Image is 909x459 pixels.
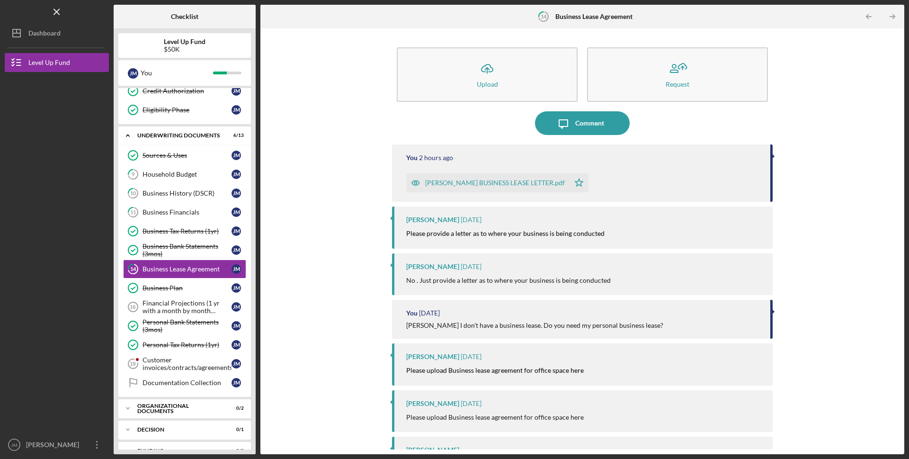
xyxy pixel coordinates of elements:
a: Business Bank Statements (3mos)JM [123,241,246,260]
div: J M [232,378,241,387]
div: You [406,309,418,317]
time: 2025-07-22 18:15 [461,353,481,360]
b: Business Lease Agreement [555,13,633,20]
div: J M [232,359,241,369]
a: 9Household BudgetJM [123,165,246,184]
a: 14Business Lease AgreementJM [123,260,246,279]
a: Credit AuthorizationJM [123,81,246,100]
b: Checklist [171,13,198,20]
tspan: 19 [130,361,135,367]
div: You [406,154,418,162]
div: Underwriting Documents [137,133,220,138]
div: J M [232,264,241,274]
div: 0 / 2 [227,405,244,411]
div: You [141,65,213,81]
div: [PERSON_NAME] [406,446,459,454]
tspan: 11 [130,209,136,216]
time: 2025-07-31 17:50 [461,216,481,224]
tspan: 16 [130,304,135,310]
mark: Please provide a letter as to where your business is being conducted [406,229,605,237]
button: Dashboard [5,24,109,43]
time: 2025-07-28 13:33 [461,263,481,270]
div: Business Plan [143,284,232,292]
a: 19Customer invoices/contracts/agreementsJM [123,354,246,373]
div: Business Financials [143,208,232,216]
div: Organizational Documents [137,403,220,414]
a: Documentation CollectionJM [123,373,246,392]
p: No . Just provide a letter as to where your business is being conducted [406,275,611,286]
div: Business Lease Agreement [143,265,232,273]
b: Level Up Fund [164,38,205,45]
div: J M [128,68,138,79]
div: J M [232,86,241,96]
button: Request [587,47,768,102]
div: [PERSON_NAME] [406,216,459,224]
time: 2025-07-28 07:55 [419,309,440,317]
text: JM [11,442,18,448]
p: Please upload Business lease agreement for office space here [406,412,584,423]
a: 16Financial Projections (1 yr with a month by month breakdown)JM [123,297,246,316]
div: Personal Tax Returns (1yr) [143,341,232,349]
div: $50K [164,45,205,53]
div: Customer invoices/contracts/agreements [143,356,232,371]
div: J M [232,283,241,293]
a: Business PlanJM [123,279,246,297]
tspan: 10 [130,190,136,197]
div: J M [232,189,241,198]
div: J M [232,170,241,179]
div: 0 / 1 [227,427,244,432]
div: Business Tax Returns (1yr) [143,227,232,235]
div: Dashboard [28,24,61,45]
div: [PERSON_NAME] [406,400,459,407]
div: Personal Bank Statements (3mos) [143,318,232,333]
div: 0 / 3 [227,448,244,454]
button: Comment [535,111,630,135]
tspan: 14 [541,13,547,19]
div: J M [232,321,241,331]
button: Level Up Fund [5,53,109,72]
div: Funding [137,448,220,454]
div: [PERSON_NAME] [406,353,459,360]
div: J M [232,245,241,255]
time: 2025-07-09 16:32 [461,400,481,407]
div: [PERSON_NAME] [24,435,85,457]
div: Upload [477,81,498,88]
div: J M [232,207,241,217]
div: [PERSON_NAME] [406,263,459,270]
a: Personal Tax Returns (1yr)JM [123,335,246,354]
div: Comment [575,111,604,135]
a: Business Tax Returns (1yr)JM [123,222,246,241]
div: Business Bank Statements (3mos) [143,243,232,258]
button: Upload [397,47,578,102]
div: Decision [137,427,220,432]
button: [PERSON_NAME] BUSINESS LEASE LETTER.pdf [406,173,588,192]
div: Business History (DSCR) [143,189,232,197]
time: 2025-08-13 11:05 [419,154,453,162]
div: Request [666,81,689,88]
div: [PERSON_NAME] I don't have a business lease. Do you need my personal business lease? [406,322,663,329]
a: 10Business History (DSCR)JM [123,184,246,203]
div: J M [232,151,241,160]
div: [PERSON_NAME] BUSINESS LEASE LETTER.pdf [425,179,565,187]
tspan: 14 [130,266,136,272]
a: Eligibility PhaseJM [123,100,246,119]
div: Financial Projections (1 yr with a month by month breakdown) [143,299,232,315]
div: J M [232,226,241,236]
mark: Please upload Business lease agreement for office space here [406,366,584,374]
div: Documentation Collection [143,379,232,387]
div: Household Budget [143,171,232,178]
div: J M [232,302,241,312]
div: J M [232,340,241,350]
div: 6 / 13 [227,133,244,138]
a: Personal Bank Statements (3mos)JM [123,316,246,335]
div: Eligibility Phase [143,106,232,114]
button: JM[PERSON_NAME] [5,435,109,454]
div: Credit Authorization [143,87,232,95]
tspan: 9 [132,171,135,178]
div: Sources & Uses [143,152,232,159]
div: Level Up Fund [28,53,70,74]
div: J M [232,105,241,115]
a: Sources & UsesJM [123,146,246,165]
